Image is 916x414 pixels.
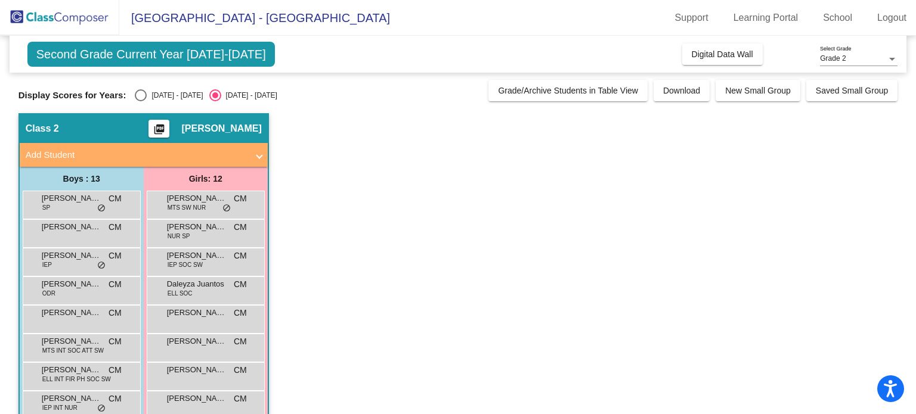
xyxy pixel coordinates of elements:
[109,192,122,205] span: CM
[724,8,808,27] a: Learning Portal
[498,86,638,95] span: Grade/Archive Students in Table View
[167,192,227,204] span: [PERSON_NAME]
[97,261,106,270] span: do_not_disturb_alt
[168,232,190,241] span: NUR SP
[234,393,247,405] span: CM
[682,43,763,65] button: Digital Data Wall
[692,49,753,59] span: Digital Data Wall
[42,278,101,290] span: [PERSON_NAME]
[109,221,122,234] span: CM
[181,123,261,135] span: [PERSON_NAME]
[42,375,111,384] span: ELL INT FIR PH SOC SW
[868,8,916,27] a: Logout
[167,307,227,319] span: [PERSON_NAME]
[666,8,718,27] a: Support
[167,250,227,262] span: [PERSON_NAME]
[820,54,846,63] span: Grade 2
[109,335,122,348] span: CM
[816,86,888,95] span: Saved Small Group
[234,278,247,291] span: CM
[42,364,101,376] span: [PERSON_NAME]
[716,80,800,101] button: New Small Group
[27,42,275,67] span: Second Grade Current Year [DATE]-[DATE]
[42,289,55,298] span: ODR
[42,346,104,355] span: MTS INT SOC ATT SW
[222,204,231,213] span: do_not_disturb_alt
[148,120,169,138] button: Print Students Details
[167,364,227,376] span: [PERSON_NAME]
[234,307,247,319] span: CM
[168,260,203,269] span: IEP SOC SW
[42,335,101,347] span: [PERSON_NAME]
[168,203,206,212] span: MTS SW NUR
[488,80,648,101] button: Grade/Archive Students in Table View
[42,203,50,212] span: SP
[813,8,862,27] a: School
[654,80,710,101] button: Download
[234,221,247,234] span: CM
[144,167,268,191] div: Girls: 12
[167,393,227,404] span: [PERSON_NAME]
[20,167,144,191] div: Boys : 13
[97,204,106,213] span: do_not_disturb_alt
[234,192,247,205] span: CM
[806,80,898,101] button: Saved Small Group
[42,192,101,204] span: [PERSON_NAME] [PERSON_NAME] [PERSON_NAME]
[109,278,122,291] span: CM
[725,86,791,95] span: New Small Group
[119,8,390,27] span: [GEOGRAPHIC_DATA] - [GEOGRAPHIC_DATA]
[234,250,247,262] span: CM
[42,221,101,233] span: [PERSON_NAME] [PERSON_NAME]
[167,278,227,290] span: Daleyza Juantos
[109,250,122,262] span: CM
[42,393,101,404] span: [PERSON_NAME]
[42,403,78,412] span: IEP INT NUR
[42,260,52,269] span: IEP
[663,86,700,95] span: Download
[26,123,59,135] span: Class 2
[26,148,247,162] mat-panel-title: Add Student
[18,90,126,101] span: Display Scores for Years:
[42,250,101,262] span: [PERSON_NAME]
[234,335,247,348] span: CM
[168,289,193,298] span: ELL SOC
[20,143,268,167] mat-expansion-panel-header: Add Student
[167,335,227,347] span: [PERSON_NAME]
[109,364,122,376] span: CM
[42,307,101,319] span: [PERSON_NAME]
[147,90,203,101] div: [DATE] - [DATE]
[97,404,106,413] span: do_not_disturb_alt
[221,90,277,101] div: [DATE] - [DATE]
[109,307,122,319] span: CM
[152,123,166,140] mat-icon: picture_as_pdf
[109,393,122,405] span: CM
[167,221,227,233] span: [PERSON_NAME]
[234,364,247,376] span: CM
[135,89,277,101] mat-radio-group: Select an option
